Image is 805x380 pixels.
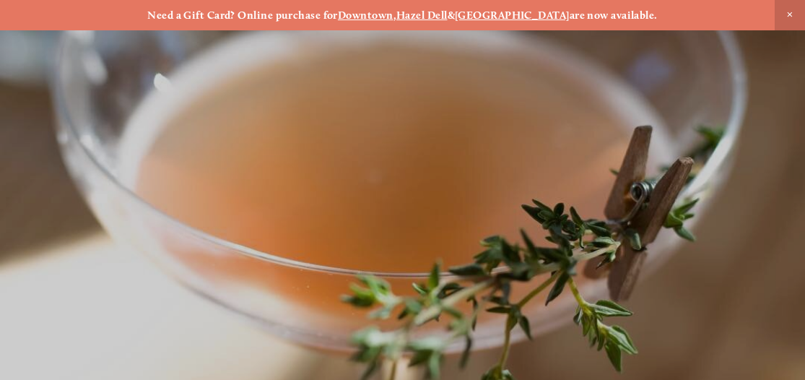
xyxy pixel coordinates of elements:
[455,9,570,22] a: [GEOGRAPHIC_DATA]
[393,9,396,22] strong: ,
[396,9,448,22] a: Hazel Dell
[448,9,455,22] strong: &
[147,9,338,22] strong: Need a Gift Card? Online purchase for
[570,9,658,22] strong: are now available.
[338,9,393,22] a: Downtown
